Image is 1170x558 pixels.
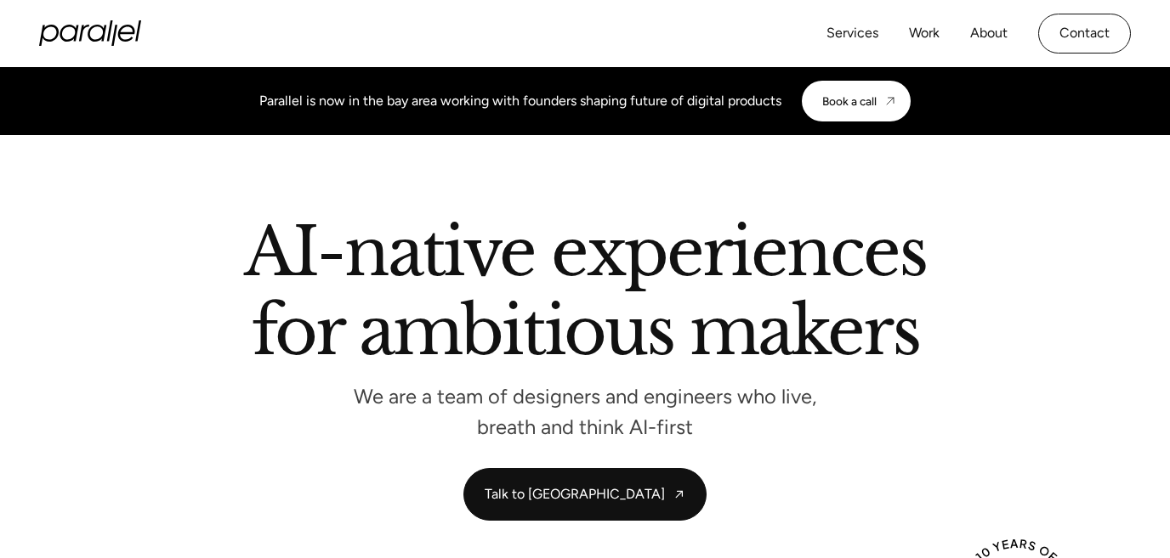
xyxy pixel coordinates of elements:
[39,20,141,46] a: home
[1038,14,1131,54] a: Contact
[822,94,877,108] div: Book a call
[826,21,878,46] a: Services
[802,81,911,121] a: Book a call
[883,94,897,108] img: CTA arrow image
[330,389,840,434] p: We are a team of designers and engineers who live, breath and think AI-first
[259,91,781,111] div: Parallel is now in the bay area working with founders shaping future of digital products
[909,21,940,46] a: Work
[970,21,1008,46] a: About
[117,220,1053,371] h2: AI-native experiences for ambitious makers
